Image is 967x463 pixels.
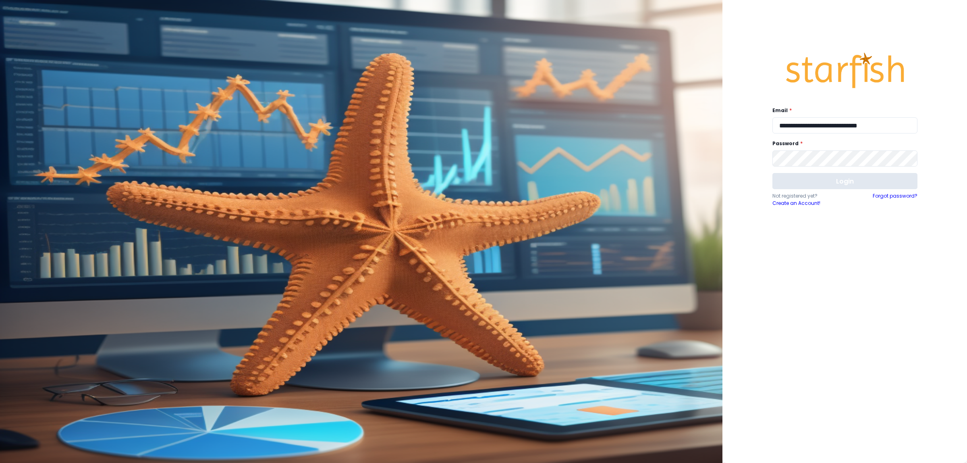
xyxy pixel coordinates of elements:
img: Logo.42cb71d561138c82c4ab.png [784,45,905,96]
a: Create an Account! [772,200,845,207]
p: Not registered yet? [772,192,845,200]
label: Password [772,140,913,147]
label: Email [772,107,913,114]
button: Login [772,173,917,189]
a: Forgot password? [873,192,917,207]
